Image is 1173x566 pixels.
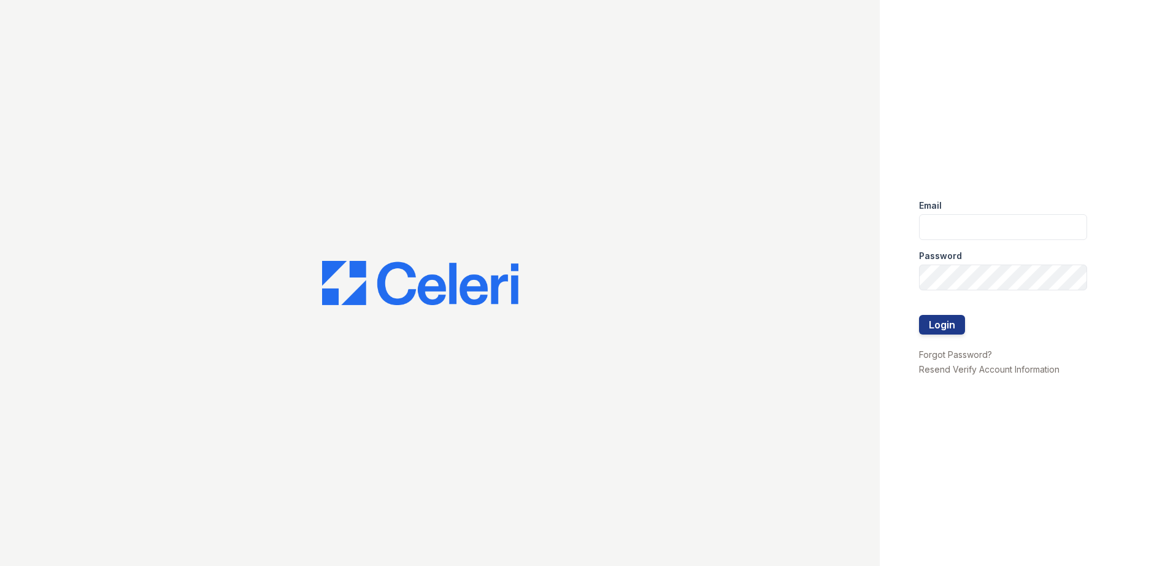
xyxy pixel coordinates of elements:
[919,200,942,212] label: Email
[919,349,992,360] a: Forgot Password?
[919,250,962,262] label: Password
[919,315,965,335] button: Login
[919,364,1060,374] a: Resend Verify Account Information
[322,261,518,305] img: CE_Logo_Blue-a8612792a0a2168367f1c8372b55b34899dd931a85d93a1a3d3e32e68fde9ad4.png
